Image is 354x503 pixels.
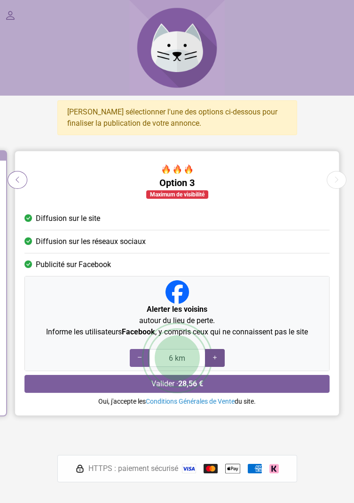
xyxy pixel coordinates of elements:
img: Visa [182,464,196,473]
img: Klarna [269,464,279,473]
strong: Alerter les voisins [147,305,207,314]
span: Diffusion sur le site [36,213,100,224]
button: Valider ·28,56 € [24,375,330,393]
img: Mastercard [204,464,218,473]
a: Conditions Générales de Vente [146,398,235,405]
img: American Express [248,464,262,473]
img: HTTPS : paiement sécurisé [75,464,85,473]
p: autour du lieu de perte. [29,304,325,326]
small: Oui, j'accepte les du site. [98,398,256,405]
span: Publicité sur Facebook [36,259,111,270]
h5: Option 3 [24,177,330,188]
strong: Facebook [122,327,155,336]
div: [PERSON_NAME] sélectionner l'une des options ci-dessous pour finaliser la publication de votre an... [57,100,297,135]
p: Informe les utilisateurs , y compris ceux qui ne connaissent pas le site [29,326,325,338]
img: Facebook [165,280,189,304]
img: Apple Pay [225,461,240,476]
span: Diffusion sur les réseaux sociaux [36,236,146,247]
span: HTTPS : paiement sécurisé [88,463,178,474]
div: Maximum de visibilité [146,190,208,199]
